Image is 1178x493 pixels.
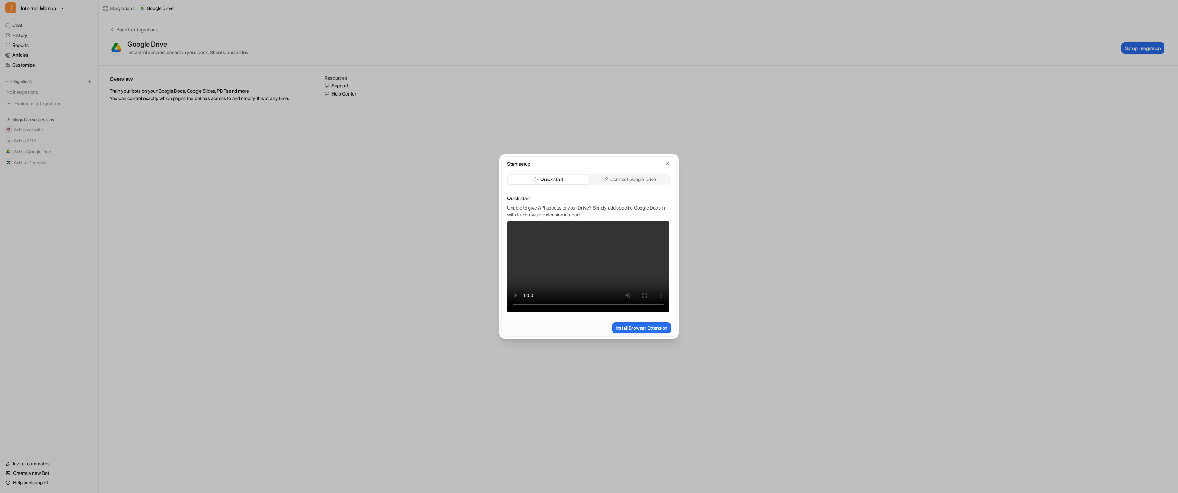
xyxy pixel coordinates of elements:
[612,322,671,333] button: Install Browser Extension
[540,176,563,183] p: Quick start
[507,204,669,218] p: Unable to give API access to your Drive? Simply add specific Google Docs in with the browser exte...
[507,160,530,167] p: Start setup
[610,176,656,183] p: Connect Google Drive
[507,221,669,312] video: Your browser does not support the video tag.
[507,195,669,202] p: Quick start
